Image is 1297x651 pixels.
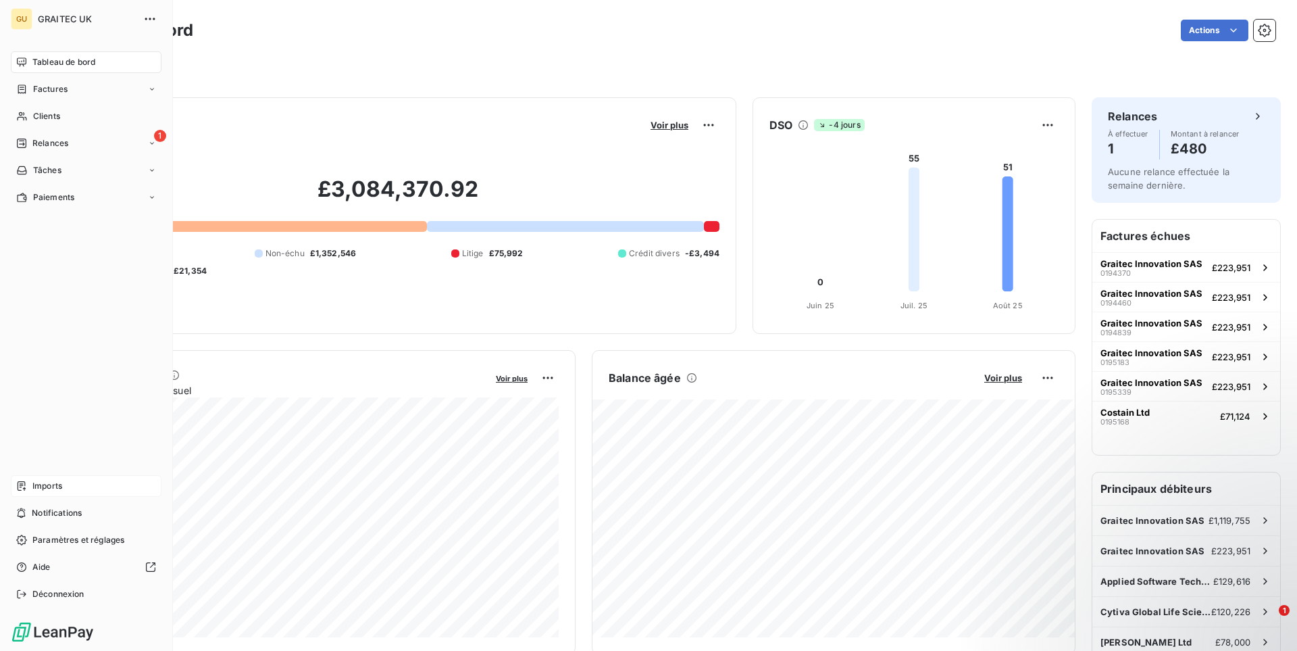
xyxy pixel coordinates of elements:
[1100,388,1131,396] span: 0195339
[1108,166,1229,191] span: Aucune relance effectuée la semaine dernière.
[32,480,62,492] span: Imports
[11,105,161,127] a: Clients
[1212,322,1250,333] span: £223,951
[1100,407,1150,418] span: Costain Ltd
[1092,282,1280,312] button: Graitec Innovation SAS0194460£223,951
[38,14,135,24] span: GRAITEC UK
[11,51,161,73] a: Tableau de bord
[1092,473,1280,505] h6: Principaux débiteurs
[33,191,74,203] span: Paiements
[310,247,357,260] span: £1,352,546
[265,247,305,260] span: Non-échu
[629,247,680,260] span: Crédit divers
[807,301,834,310] tspan: Juin 25
[33,110,60,122] span: Clients
[651,120,688,130] span: Voir plus
[814,119,864,131] span: -4 jours
[462,247,484,260] span: Litige
[1108,130,1148,138] span: À effectuer
[11,8,32,30] div: GU
[11,621,95,643] img: Logo LeanPay
[1100,288,1202,299] span: Graitec Innovation SAS
[11,160,161,181] a: Tâches
[1220,411,1250,422] span: £71,124
[1209,515,1251,526] span: £1,119,755
[1100,269,1131,277] span: 0194370
[1092,220,1280,252] h6: Factures échues
[993,301,1023,310] tspan: Août 25
[685,247,719,260] span: -£3,494
[1212,292,1250,303] span: £223,951
[1100,299,1131,307] span: 0194460
[170,265,207,277] span: -£21,354
[496,374,528,383] span: Voir plus
[1171,130,1240,138] span: Montant à relancer
[1100,347,1202,358] span: Graitec Innovation SAS
[11,556,161,578] a: Aide
[1092,341,1280,371] button: Graitec Innovation SAS0195183£223,951
[1108,138,1148,160] h4: 1
[11,187,161,208] a: Paiements
[1092,401,1280,431] button: Costain Ltd0195168£71,124
[1027,520,1297,614] iframe: Intercom notifications message
[32,56,95,68] span: Tableau de bord
[1108,108,1157,124] h6: Relances
[76,176,719,216] h2: £3,084,370.92
[154,130,166,142] span: 1
[11,529,161,551] a: Paramètres et réglages
[1092,252,1280,282] button: Graitec Innovation SAS0194370£223,951
[1212,381,1250,392] span: £223,951
[1215,637,1250,648] span: £78,000
[11,475,161,497] a: Imports
[76,383,486,397] span: Chiffre d'affaires mensuel
[1181,20,1248,41] button: Actions
[1100,258,1202,269] span: Graitec Innovation SAS
[1251,605,1283,637] iframe: Intercom live chat
[1212,352,1250,362] span: £223,951
[980,372,1026,384] button: Voir plus
[1279,605,1290,616] span: 1
[769,117,792,133] h6: DSO
[489,247,524,260] span: £75,992
[1100,318,1202,329] span: Graitec Innovation SAS
[1212,262,1250,273] span: £223,951
[1092,371,1280,401] button: Graitec Innovation SAS0195339£223,951
[1092,312,1280,341] button: Graitec Innovation SAS0194839£223,951
[900,301,927,310] tspan: Juil. 25
[984,372,1022,383] span: Voir plus
[492,372,532,384] button: Voir plus
[609,370,681,386] h6: Balance âgée
[1100,637,1192,648] span: [PERSON_NAME] Ltd
[1171,138,1240,160] h4: £480
[646,119,692,131] button: Voir plus
[32,534,124,546] span: Paramètres et réglages
[1100,515,1204,526] span: Graitec Innovation SAS
[32,137,68,149] span: Relances
[33,83,68,95] span: Factures
[32,507,82,519] span: Notifications
[32,561,51,573] span: Aide
[1100,358,1129,366] span: 0195183
[1100,418,1129,426] span: 0195168
[11,132,161,154] a: 1Relances
[32,588,84,600] span: Déconnexion
[33,164,61,176] span: Tâches
[1100,377,1202,388] span: Graitec Innovation SAS
[1100,329,1131,337] span: 0194839
[11,78,161,100] a: Factures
